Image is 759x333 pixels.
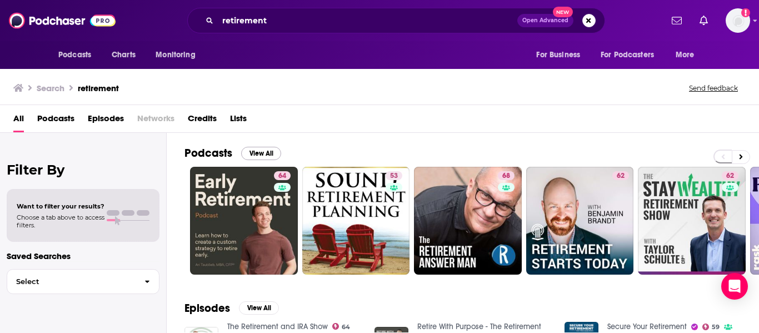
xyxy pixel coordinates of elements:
[88,110,124,132] a: Episodes
[188,110,217,132] a: Credits
[553,7,573,17] span: New
[593,44,670,66] button: open menu
[667,11,686,30] a: Show notifications dropdown
[218,12,517,29] input: Search podcasts, credits, & more...
[617,171,625,182] span: 62
[148,44,209,66] button: open menu
[274,171,291,180] a: 64
[726,8,750,33] button: Show profile menu
[702,324,720,330] a: 59
[522,18,568,23] span: Open Advanced
[51,44,106,66] button: open menu
[156,47,195,63] span: Monitoring
[37,110,74,132] a: Podcasts
[695,11,712,30] a: Show notifications dropdown
[601,47,654,63] span: For Podcasters
[526,167,634,275] a: 62
[721,273,748,300] div: Open Intercom Messenger
[104,44,142,66] a: Charts
[17,202,104,210] span: Want to filter your results?
[536,47,580,63] span: For Business
[227,322,328,331] a: The Retirement and IRA Show
[184,146,281,160] a: PodcastsView All
[184,301,230,315] h2: Episodes
[7,269,159,294] button: Select
[498,171,515,180] a: 68
[612,171,629,180] a: 62
[668,44,708,66] button: open menu
[726,8,750,33] span: Logged in as angelabellBL2024
[187,8,605,33] div: Search podcasts, credits, & more...
[332,323,351,330] a: 64
[9,10,116,31] img: Podchaser - Follow, Share and Rate Podcasts
[686,83,741,93] button: Send feedback
[17,213,104,229] span: Choose a tab above to access filters.
[7,278,136,285] span: Select
[414,167,522,275] a: 68
[741,8,750,17] svg: Add a profile image
[342,325,350,330] span: 64
[726,171,734,182] span: 62
[137,110,174,132] span: Networks
[13,110,24,132] a: All
[241,147,281,160] button: View All
[726,8,750,33] img: User Profile
[386,171,402,180] a: 53
[7,251,159,261] p: Saved Searches
[184,146,232,160] h2: Podcasts
[239,301,279,315] button: View All
[390,171,398,182] span: 53
[517,14,573,27] button: Open AdvancedNew
[676,47,695,63] span: More
[58,47,91,63] span: Podcasts
[184,301,279,315] a: EpisodesView All
[302,167,410,275] a: 53
[190,167,298,275] a: 64
[607,322,687,331] a: Secure Your Retirement
[528,44,594,66] button: open menu
[638,167,746,275] a: 62
[712,325,720,330] span: 59
[37,83,64,93] h3: Search
[78,83,119,93] h3: retirement
[7,162,159,178] h2: Filter By
[722,171,738,180] a: 62
[502,171,510,182] span: 68
[112,47,136,63] span: Charts
[230,110,247,132] a: Lists
[278,171,286,182] span: 64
